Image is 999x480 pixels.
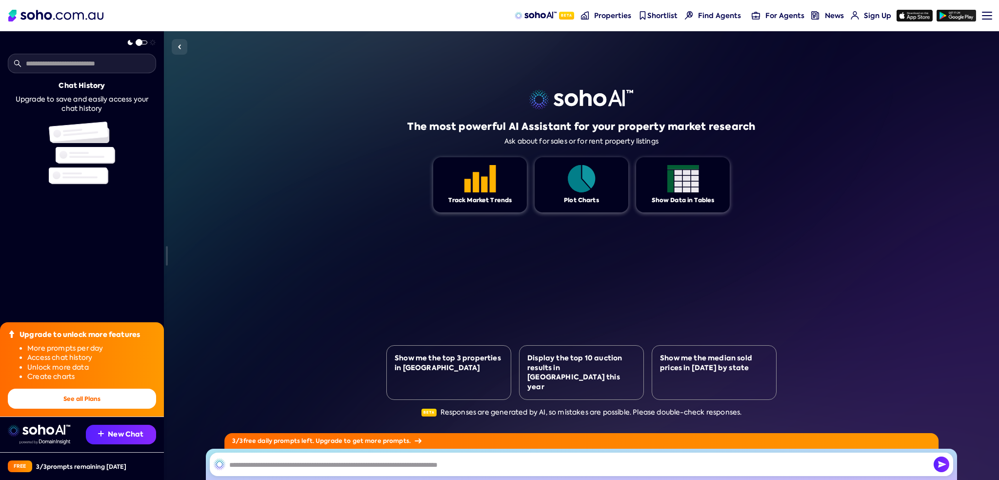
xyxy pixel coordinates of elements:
span: Find Agents [698,11,741,21]
div: Upgrade to unlock more features [20,330,140,340]
div: Plot Charts [564,196,599,205]
span: For Agents [765,11,804,21]
img: google-play icon [937,10,976,21]
li: Access chat history [27,353,156,363]
img: Recommendation icon [98,431,104,437]
div: Display the top 10 auction results in [GEOGRAPHIC_DATA] this year [527,354,636,392]
img: shortlist-nav icon [639,11,647,20]
img: Send icon [934,457,949,472]
li: Unlock more data [27,363,156,373]
span: News [825,11,844,21]
button: Send [934,457,949,472]
div: Show Data in Tables [652,196,715,205]
img: Feature 1 icon [464,165,496,192]
h1: The most powerful AI Assistant for your property market research [407,120,755,133]
img: Upgrade icon [8,330,16,338]
img: sohoai logo [8,425,70,437]
button: See all Plans [8,389,156,409]
div: Upgrade to save and easily access your chat history [8,95,156,114]
img: sohoai logo [529,90,633,109]
li: More prompts per day [27,344,156,354]
div: Free [8,460,32,472]
div: 3 / 3 prompts remaining [DATE] [36,462,126,471]
li: Create charts [27,372,156,382]
span: Properties [594,11,631,21]
img: Soho Logo [8,10,103,21]
span: Shortlist [647,11,678,21]
span: Beta [421,409,437,417]
img: Arrow icon [415,438,421,443]
img: Data provided by Domain Insight [20,439,70,444]
div: Show me the top 3 properties in [GEOGRAPHIC_DATA] [395,354,503,373]
div: Show me the median sold prices in [DATE] by state [660,354,768,373]
img: app-store icon [897,10,933,21]
div: Ask about for sales or for rent property listings [504,137,659,146]
div: Responses are generated by AI, so mistakes are possible. Please double-check responses. [421,408,742,417]
span: Beta [559,12,574,20]
div: 3 / 3 free daily prompts left. Upgrade to get more prompts. [224,433,939,449]
div: Track Market Trends [448,196,512,205]
div: Chat History [59,81,105,91]
img: Chat history illustration [49,122,115,184]
img: news-nav icon [811,11,819,20]
button: New Chat [86,425,156,444]
img: properties-nav icon [581,11,589,20]
img: Feature 1 icon [566,165,598,192]
img: Find agents icon [685,11,693,20]
img: sohoAI logo [515,12,556,20]
img: for-agents-nav icon [851,11,859,20]
img: SohoAI logo black [214,459,225,470]
span: Sign Up [864,11,891,21]
img: Sidebar toggle icon [174,41,185,53]
img: for-agents-nav icon [752,11,760,20]
img: Feature 1 icon [667,165,699,192]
